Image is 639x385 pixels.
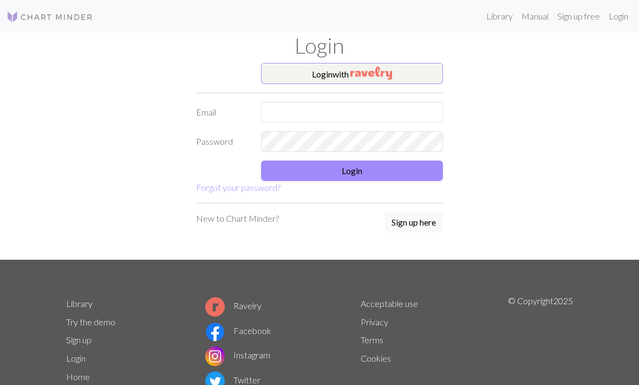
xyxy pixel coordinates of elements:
p: New to Chart Minder? [196,212,279,225]
img: Ravelry logo [205,297,225,317]
a: Acceptable use [361,298,418,309]
a: Try the demo [66,317,115,327]
label: Email [190,102,255,123]
label: Password [190,131,255,152]
button: Loginwith [261,63,443,85]
a: Library [66,298,93,309]
a: Sign up free [553,5,604,27]
a: Twitter [205,375,260,385]
img: Facebook logo [205,322,225,342]
a: Manual [517,5,553,27]
a: Cookies [361,353,391,363]
h1: Login [60,33,579,59]
a: Library [482,5,517,27]
a: Sign up here [384,212,443,234]
a: Privacy [361,317,388,327]
a: Terms [361,335,383,345]
a: Facebook [205,325,271,336]
a: Sign up [66,335,92,345]
a: Instagram [205,350,270,360]
button: Sign up here [384,212,443,233]
img: Logo [6,10,93,23]
a: Home [66,371,90,382]
a: Login [604,5,633,27]
a: Login [66,353,86,363]
a: Forgot your password? [196,182,281,193]
button: Login [261,161,443,181]
img: Instagram logo [205,347,225,366]
img: Ravelry [350,67,392,80]
a: Ravelry [205,300,262,311]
